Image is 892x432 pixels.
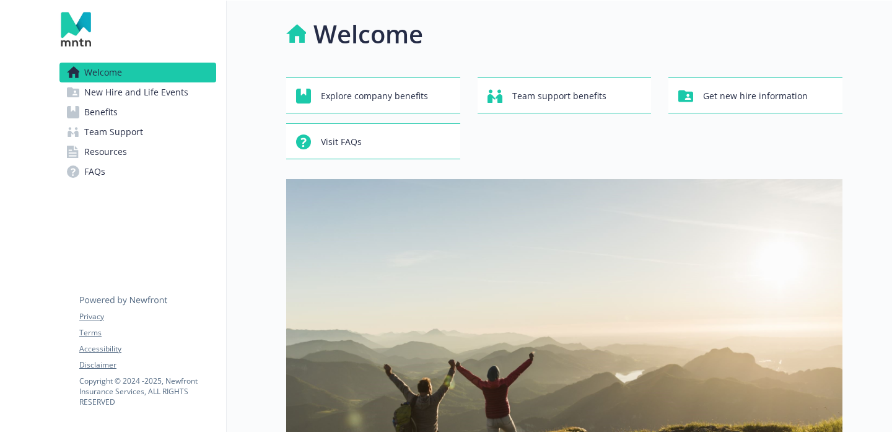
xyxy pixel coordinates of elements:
span: Welcome [84,63,122,82]
button: Explore company benefits [286,77,460,113]
span: Get new hire information [703,84,808,108]
span: Team support benefits [512,84,606,108]
a: Welcome [59,63,216,82]
button: Get new hire information [668,77,842,113]
button: Visit FAQs [286,123,460,159]
a: FAQs [59,162,216,182]
a: Accessibility [79,343,216,355]
h1: Welcome [313,15,423,53]
a: Disclaimer [79,359,216,371]
a: Resources [59,142,216,162]
a: New Hire and Life Events [59,82,216,102]
span: Visit FAQs [321,130,362,154]
span: Benefits [84,102,118,122]
span: Explore company benefits [321,84,428,108]
span: FAQs [84,162,105,182]
a: Terms [79,327,216,338]
a: Benefits [59,102,216,122]
span: Resources [84,142,127,162]
button: Team support benefits [478,77,652,113]
p: Copyright © 2024 - 2025 , Newfront Insurance Services, ALL RIGHTS RESERVED [79,376,216,407]
span: Team Support [84,122,143,142]
a: Team Support [59,122,216,142]
a: Privacy [79,311,216,322]
span: New Hire and Life Events [84,82,188,102]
